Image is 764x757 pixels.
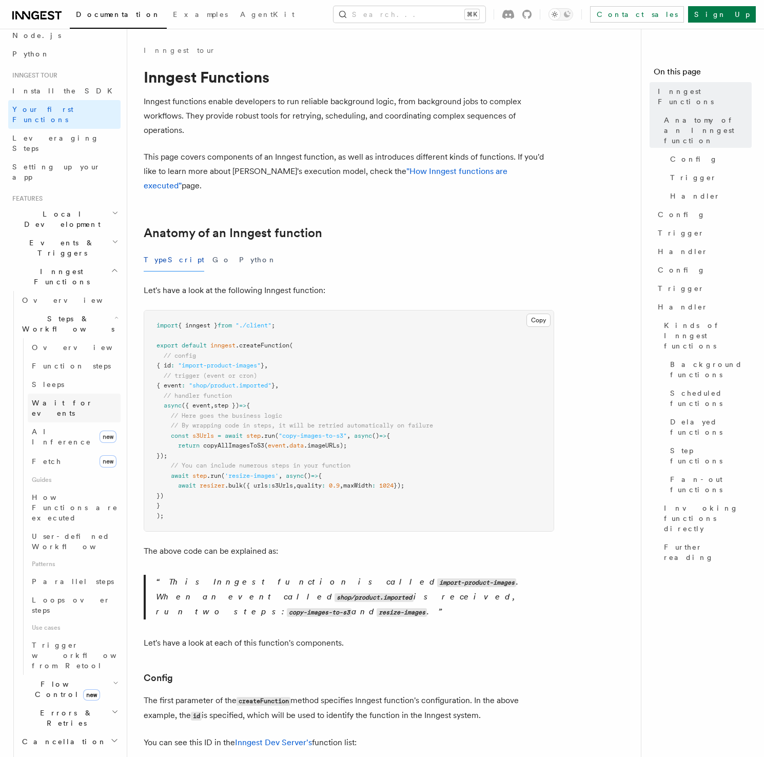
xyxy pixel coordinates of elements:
[22,296,128,304] span: Overview
[70,3,167,29] a: Documentation
[164,402,182,409] span: async
[156,342,178,349] span: export
[289,442,304,449] span: data
[246,432,261,439] span: step
[664,115,752,146] span: Anatomy of an Inngest function
[8,100,121,129] a: Your first Functions
[275,382,279,389] span: ,
[286,472,304,479] span: async
[32,362,111,370] span: Function steps
[311,472,318,479] span: =>
[18,291,121,309] a: Overview
[666,168,752,187] a: Trigger
[83,689,100,701] span: new
[666,470,752,499] a: Fan-out functions
[171,462,350,469] span: // You can include numerous steps in your function
[666,384,752,413] a: Scheduled functions
[28,472,121,488] span: Guides
[225,482,243,489] span: .bulk
[144,150,554,193] p: This page covers components of an Inngest function, as well as introduces different kinds of func...
[32,596,110,614] span: Loops over steps
[178,322,218,329] span: { inngest }
[670,172,717,183] span: Trigger
[670,359,752,380] span: Background functions
[18,314,114,334] span: Steps & Workflows
[379,432,386,439] span: =>
[156,452,167,459] span: });
[660,538,752,567] a: Further reading
[100,431,116,443] span: new
[18,309,121,338] button: Steps & Workflows
[32,343,138,352] span: Overview
[322,482,325,489] span: :
[28,422,121,451] a: AI Inferencenew
[156,492,164,499] span: })
[178,442,200,449] span: return
[237,697,290,706] code: createFunction
[235,737,312,747] a: Inngest Dev Server's
[28,338,121,357] a: Overview
[526,314,551,327] button: Copy
[18,736,107,747] span: Cancellation
[658,86,752,107] span: Inngest Functions
[218,432,221,439] span: =
[8,158,121,186] a: Setting up your app
[28,527,121,556] a: User-defined Workflows
[18,675,121,704] button: Flow Controlnew
[28,357,121,375] a: Function steps
[182,402,210,409] span: ({ event
[156,322,178,329] span: import
[264,442,268,449] span: (
[164,352,196,359] span: // config
[32,493,118,522] span: How Functions are executed
[218,322,232,329] span: from
[189,382,271,389] span: "shop/product.imported"
[144,283,554,298] p: Let's have a look at the following Inngest function:
[271,382,275,389] span: }
[12,50,50,58] span: Python
[670,474,752,495] span: Fan-out functions
[144,671,173,685] a: Config
[654,261,752,279] a: Config
[28,591,121,619] a: Loops over steps
[171,362,174,369] span: :
[28,488,121,527] a: How Functions are executed
[289,342,293,349] span: (
[658,302,708,312] span: Handler
[658,228,704,238] span: Trigger
[200,482,225,489] span: resizer
[688,6,756,23] a: Sign Up
[28,572,121,591] a: Parallel steps
[670,388,752,409] span: Scheduled functions
[287,608,351,617] code: copy-images-to-s3
[18,338,121,675] div: Steps & Workflows
[286,442,289,449] span: .
[8,195,43,203] span: Features
[8,205,121,234] button: Local Development
[32,532,124,551] span: User-defined Workflows
[670,154,718,164] span: Config
[437,578,516,587] code: import-product-images
[261,432,275,439] span: .run
[264,362,268,369] span: ,
[156,362,171,369] span: { id
[32,428,91,446] span: AI Inference
[171,412,282,419] span: // Here goes the business logic
[670,191,720,201] span: Handler
[654,242,752,261] a: Handler
[144,735,554,750] p: You can see this ID in the function list:
[28,556,121,572] span: Patterns
[347,432,350,439] span: ,
[329,482,340,489] span: 0.9
[670,417,752,437] span: Delayed functions
[182,342,207,349] span: default
[318,472,322,479] span: {
[28,394,121,422] a: Wait for events
[144,636,554,650] p: Let's have a look at each of this function's components.
[203,442,264,449] span: copyAllImagesToS3
[660,499,752,538] a: Invoking functions directly
[8,71,57,80] span: Inngest tour
[343,482,372,489] span: maxWidth
[354,432,372,439] span: async
[670,445,752,466] span: Step functions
